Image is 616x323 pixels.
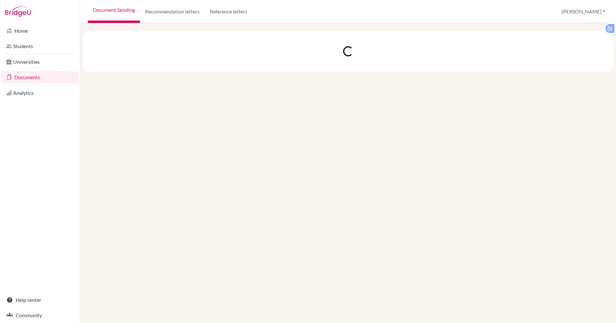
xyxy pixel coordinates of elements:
[1,294,78,306] a: Help center
[1,87,78,99] a: Analytics
[1,40,78,53] a: Students
[1,55,78,68] a: Universities
[1,24,78,37] a: Home
[1,71,78,84] a: Documents
[5,6,31,17] img: Bridge-U
[559,5,608,18] button: [PERSON_NAME]
[1,309,78,322] a: Community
